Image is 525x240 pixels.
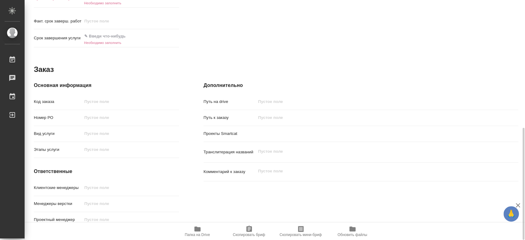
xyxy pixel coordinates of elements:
button: Скопировать бриф [223,223,275,240]
input: Пустое поле [82,97,179,106]
p: Транслитерация названий [204,149,256,155]
span: Скопировать бриф [233,233,265,237]
span: 🙏 [506,207,516,220]
p: Номер РО [34,115,82,121]
h6: Необходимо заполнить [82,1,179,5]
input: Пустое поле [82,215,179,224]
button: 🙏 [503,206,519,222]
h6: Необходимо заполнить [82,41,179,45]
input: Пустое поле [256,113,492,122]
input: Пустое поле [82,199,179,208]
p: Этапы услуги [34,147,82,153]
p: Клиентские менеджеры [34,185,82,191]
input: Пустое поле [82,17,136,26]
span: Папка на Drive [185,233,210,237]
p: Код заказа [34,99,82,105]
button: Папка на Drive [172,223,223,240]
p: Проекты Smartcat [204,131,256,137]
h2: Заказ [34,65,54,74]
input: Пустое поле [256,97,492,106]
span: Обновить файлы [337,233,367,237]
p: Комментарий к заказу [204,169,256,175]
p: Менеджеры верстки [34,201,82,207]
p: Путь к заказу [204,115,256,121]
button: Скопировать мини-бриф [275,223,327,240]
span: Скопировать мини-бриф [280,233,322,237]
h4: Ответственные [34,168,179,175]
input: Пустое поле [82,129,179,138]
button: Обновить файлы [327,223,378,240]
input: Пустое поле [82,145,179,154]
input: Пустое поле [82,113,179,122]
input: ✎ Введи что-нибудь [82,32,136,41]
p: Вид услуги [34,131,82,137]
p: Срок завершения услуги [34,35,82,41]
p: Факт. срок заверш. работ [34,18,82,24]
h4: Дополнительно [204,82,518,89]
p: Путь на drive [204,99,256,105]
input: Пустое поле [82,183,179,192]
p: Проектный менеджер [34,217,82,223]
h4: Основная информация [34,82,179,89]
